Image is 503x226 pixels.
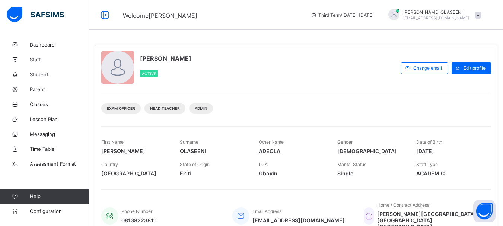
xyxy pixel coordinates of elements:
span: Email Address [252,209,281,214]
span: [PERSON_NAME] OLASEENI [403,9,469,15]
span: Admin [195,106,207,111]
span: Other Name [259,139,284,145]
span: [PERSON_NAME] [140,55,191,62]
span: Time Table [30,146,89,152]
span: Change email [413,65,442,71]
span: Gboyin [259,170,326,176]
span: Gender [337,139,353,145]
div: SAMSONOLASEENI [381,9,485,21]
span: OLASEENI [180,148,247,154]
span: Welcome [PERSON_NAME] [123,12,197,19]
span: ACADEMIC [416,170,484,176]
span: Country [101,162,118,167]
span: Dashboard [30,42,89,48]
span: Classes [30,101,89,107]
span: 08138223811 [121,217,156,223]
span: [DATE] [416,148,484,154]
span: Student [30,71,89,77]
span: [EMAIL_ADDRESS][DOMAIN_NAME] [403,16,469,20]
span: [EMAIL_ADDRESS][DOMAIN_NAME] [252,217,345,223]
span: LGA [259,162,268,167]
span: Lesson Plan [30,116,89,122]
span: Messaging [30,131,89,137]
span: session/term information [311,12,373,18]
span: Single [337,170,405,176]
span: Help [30,193,89,199]
span: Surname [180,139,198,145]
span: Ekiti [180,170,247,176]
span: Phone Number [121,209,152,214]
span: Exam Officer [107,106,135,111]
span: [GEOGRAPHIC_DATA] [101,170,169,176]
span: Parent [30,86,89,92]
span: Assessment Format [30,161,89,167]
img: safsims [7,7,64,22]
span: First Name [101,139,124,145]
span: Edit profile [464,65,486,71]
span: Home / Contract Address [377,202,429,208]
span: [DEMOGRAPHIC_DATA] [337,148,405,154]
span: Active [142,71,156,76]
span: Staff Type [416,162,438,167]
span: Date of Birth [416,139,442,145]
button: Open asap [473,200,496,222]
span: Head Teacher [150,106,180,111]
span: Configuration [30,208,89,214]
span: Marital Status [337,162,366,167]
span: [PERSON_NAME] [101,148,169,154]
span: State of Origin [180,162,210,167]
span: ADEOLA [259,148,326,154]
span: Staff [30,57,89,63]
